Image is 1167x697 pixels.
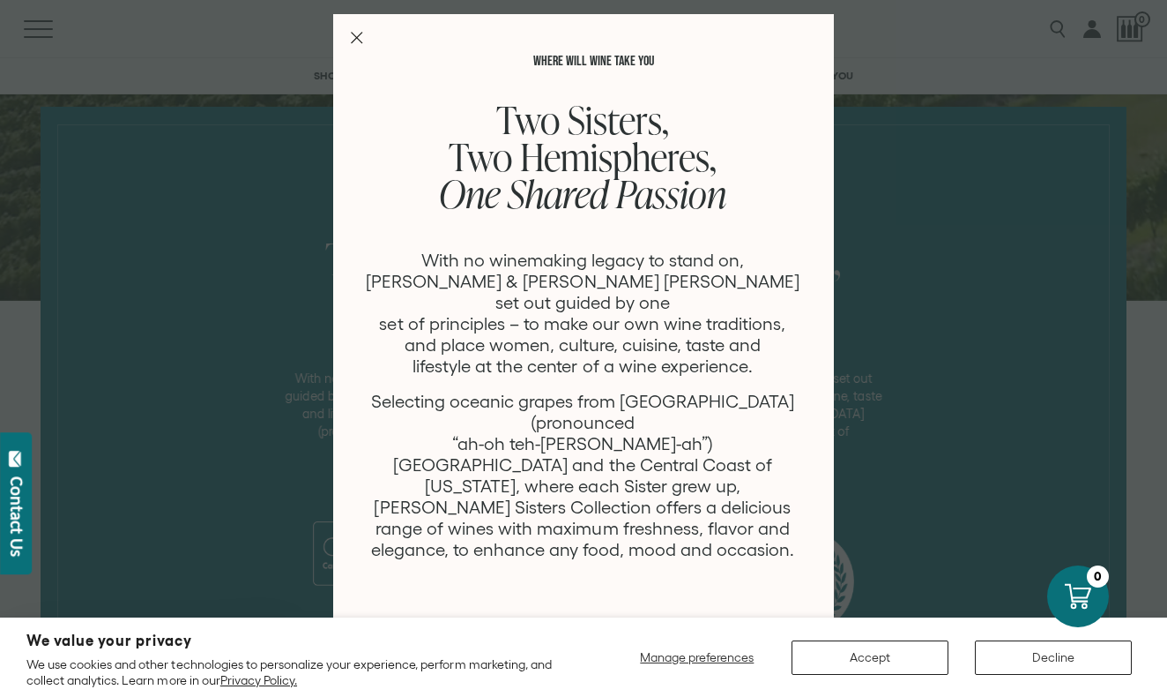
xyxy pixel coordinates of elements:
button: Accept [792,641,948,675]
button: Decline [975,641,1132,675]
button: Manage preferences [629,641,765,675]
a: Privacy Policy. [220,673,297,687]
p: Selecting oceanic grapes from [GEOGRAPHIC_DATA] (pronounced “ah-oh teh-[PERSON_NAME]-ah”) [GEOGRA... [365,391,800,560]
button: Close Modal [351,32,363,44]
div: Contact Us [8,476,26,557]
h3: Two Sisters, Two Hemispheres, [365,101,800,213]
em: One Shared Passion [439,168,726,220]
p: We use cookies and other technologies to personalize your experience, perform marketing, and coll... [26,656,574,688]
p: WHERE WILL WINE TAKE YOU [365,55,822,69]
div: 0 [1087,566,1109,588]
p: With no winemaking legacy to stand on, [PERSON_NAME] & [PERSON_NAME] [PERSON_NAME] set out guided... [365,250,800,377]
span: Manage preferences [640,650,754,664]
h2: We value your privacy [26,633,574,648]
